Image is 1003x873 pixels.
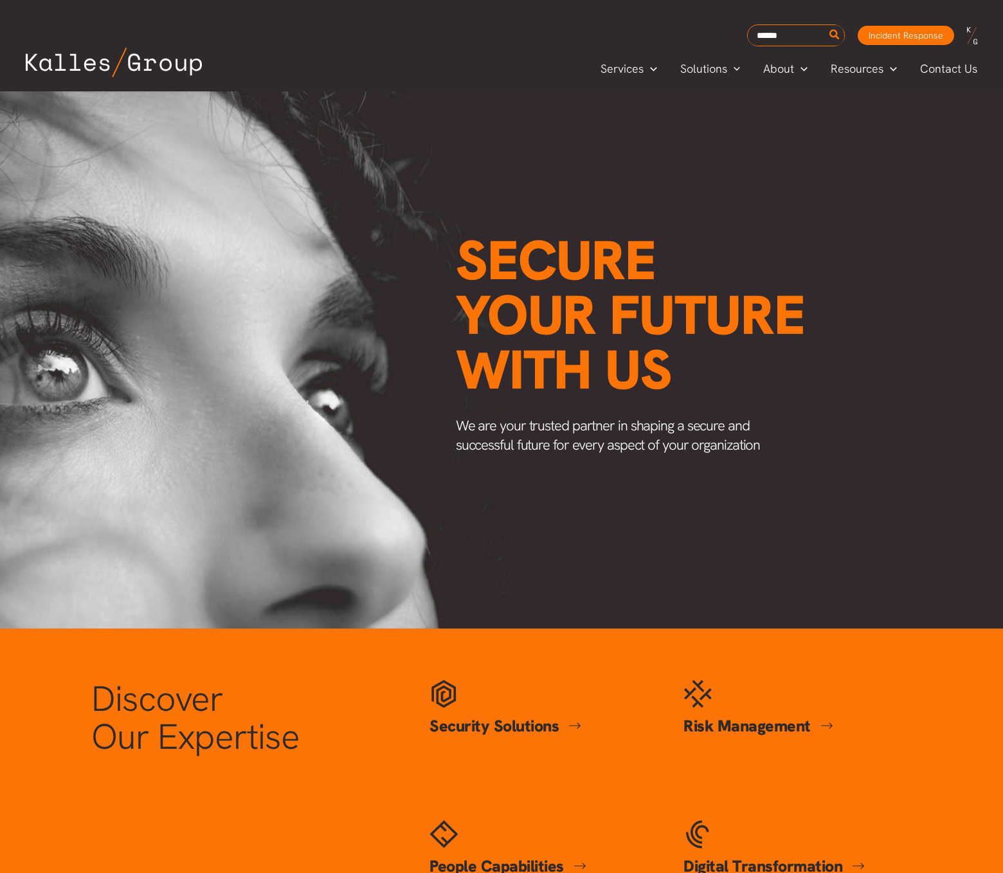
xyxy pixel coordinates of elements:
a: SolutionsMenu Toggle [669,59,752,78]
a: ServicesMenu Toggle [589,59,669,78]
span: We are your trusted partner in shaping a secure and successful future for every aspect of your or... [456,416,761,454]
a: Incident Response [858,26,954,45]
span: Menu Toggle [644,59,657,78]
span: Menu Toggle [794,59,808,78]
span: Solutions [680,59,727,78]
a: Security Solutions [429,715,581,737]
span: Secure your future with us [456,225,805,405]
a: Risk Management [683,715,833,737]
span: About [763,59,794,78]
nav: Primary Site Navigation [589,58,990,79]
a: ResourcesMenu Toggle [819,59,908,78]
span: Menu Toggle [727,59,741,78]
button: Search [827,25,843,46]
span: Resources [831,59,883,78]
span: Menu Toggle [883,59,897,78]
span: Services [601,59,644,78]
a: Contact Us [908,59,990,78]
span: Discover Our Expertise [91,675,300,760]
a: AboutMenu Toggle [752,59,819,78]
span: Contact Us [920,59,977,78]
img: Kalles Group [26,48,202,77]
